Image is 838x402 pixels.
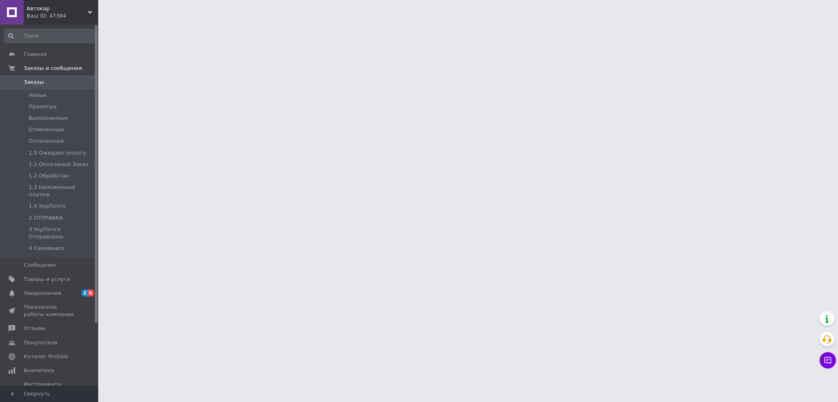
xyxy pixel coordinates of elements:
button: Чат с покупателем [820,352,836,368]
span: Каталог ProSale [24,353,68,360]
span: 4 Самовывоз [29,245,65,252]
span: 1.2 Обработан [29,172,69,180]
span: 1.0 Ожидает оплату [29,149,86,157]
span: 1.1 Оплаченый Заказ [29,161,88,168]
span: Главная [24,51,47,58]
span: Автокар [27,5,88,12]
div: Ваш ID: 47384 [27,12,98,20]
span: Принятые [29,103,57,110]
input: Поиск [4,29,96,43]
span: Сообщения [24,261,56,269]
span: Отзывы [24,325,45,332]
span: Товары и услуги [24,276,70,283]
span: 6 [88,290,94,296]
span: Уведомления [24,290,61,297]
span: Заказы и сообщения [24,65,82,72]
span: Покупатели [24,339,57,346]
span: Оплаченные [29,137,64,145]
span: 1.3 Наложенный платеж [29,184,95,198]
span: Новые [29,92,47,99]
span: 3 УкрПочта Отправлены [29,226,95,240]
span: Показатели работы компании [24,303,76,318]
span: Заказы [24,79,44,86]
span: Выполненные [29,115,68,122]
span: Аналитика [24,367,54,374]
span: 2 [81,290,88,296]
span: 2 ОТПРАВКА [29,214,63,222]
span: 1.4 УкрПочта [29,202,65,210]
span: Отмененные [29,126,64,133]
span: Инструменты вебмастера и SEO [24,381,76,395]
